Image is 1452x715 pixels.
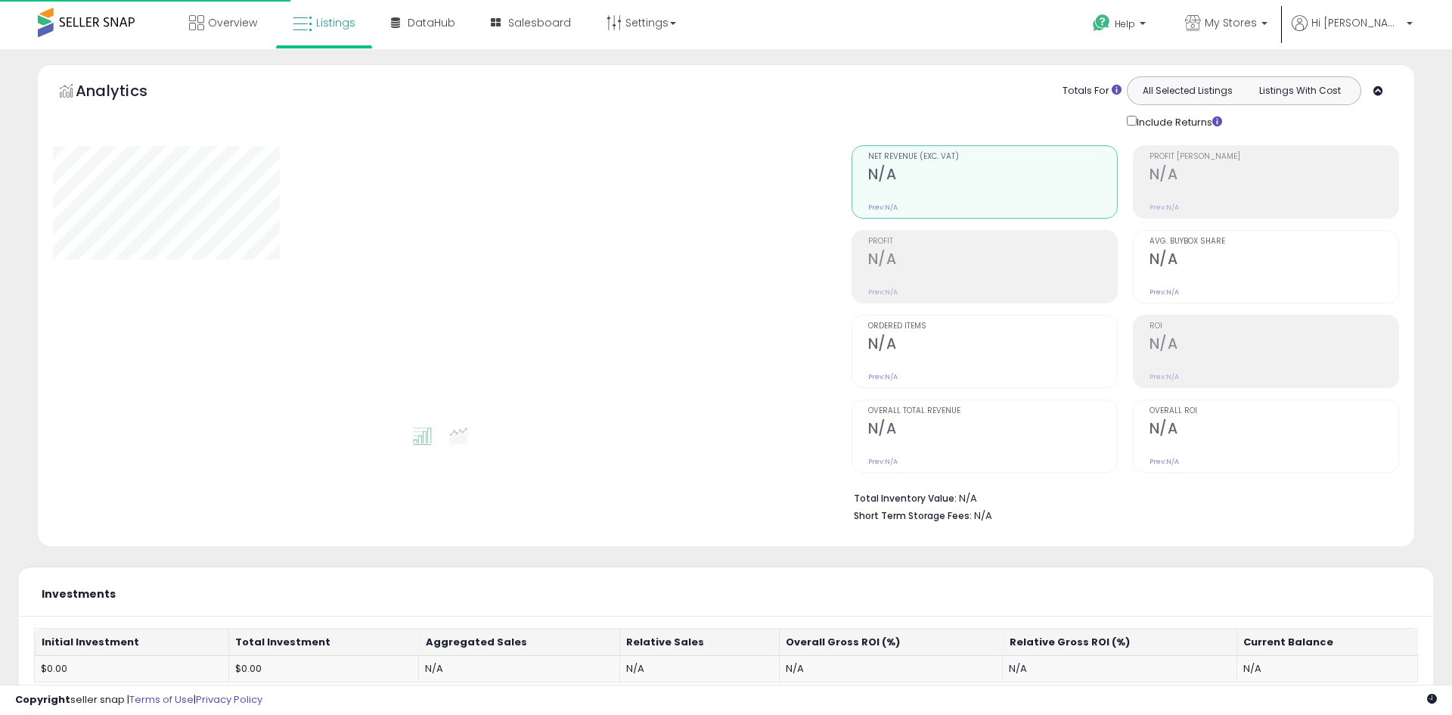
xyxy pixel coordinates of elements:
[15,692,70,707] strong: Copyright
[228,655,418,682] td: $0.00
[1292,15,1413,49] a: Hi [PERSON_NAME]
[868,250,1117,271] h2: N/A
[854,492,957,505] b: Total Inventory Value:
[76,80,177,105] h5: Analytics
[1236,629,1417,656] th: Current Balance
[1149,166,1398,186] h2: N/A
[779,629,1002,656] th: Overall Gross ROI (%)
[1149,457,1179,466] small: Prev: N/A
[1149,335,1398,356] h2: N/A
[35,629,229,656] th: Initial Investment
[1081,2,1161,49] a: Help
[1131,81,1244,101] button: All Selected Listings
[1063,84,1122,98] div: Totals For
[1149,153,1398,161] span: Profit [PERSON_NAME]
[854,488,1388,506] li: N/A
[129,692,194,707] a: Terms of Use
[868,372,898,381] small: Prev: N/A
[619,655,779,682] td: N/A
[1149,420,1398,440] h2: N/A
[868,288,898,297] small: Prev: N/A
[868,335,1117,356] h2: N/A
[868,153,1117,161] span: Net Revenue (Exc. VAT)
[1115,17,1135,30] span: Help
[508,15,571,30] span: Salesboard
[868,238,1117,246] span: Profit
[974,508,992,523] span: N/A
[868,203,898,212] small: Prev: N/A
[1115,113,1240,130] div: Include Returns
[42,589,116,600] h5: Investments
[228,629,418,656] th: Total Investment
[1149,322,1398,331] span: ROI
[868,407,1117,415] span: Overall Total Revenue
[1092,14,1111,33] i: Get Help
[868,420,1117,440] h2: N/A
[1149,288,1179,297] small: Prev: N/A
[1003,655,1237,682] td: N/A
[419,655,620,682] td: N/A
[1311,15,1402,30] span: Hi [PERSON_NAME]
[1149,203,1179,212] small: Prev: N/A
[408,15,455,30] span: DataHub
[15,693,262,707] div: seller snap | |
[1243,81,1356,101] button: Listings With Cost
[419,629,620,656] th: Aggregated Sales
[1149,250,1398,271] h2: N/A
[316,15,355,30] span: Listings
[868,322,1117,331] span: Ordered Items
[868,166,1117,186] h2: N/A
[854,509,972,522] b: Short Term Storage Fees:
[1149,372,1179,381] small: Prev: N/A
[196,692,262,707] a: Privacy Policy
[1149,238,1398,246] span: Avg. Buybox Share
[868,457,898,466] small: Prev: N/A
[1003,629,1237,656] th: Relative Gross ROI (%)
[1236,655,1417,682] td: N/A
[779,655,1002,682] td: N/A
[1205,15,1257,30] span: My Stores
[35,655,229,682] td: $0.00
[1149,407,1398,415] span: Overall ROI
[619,629,779,656] th: Relative Sales
[208,15,257,30] span: Overview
